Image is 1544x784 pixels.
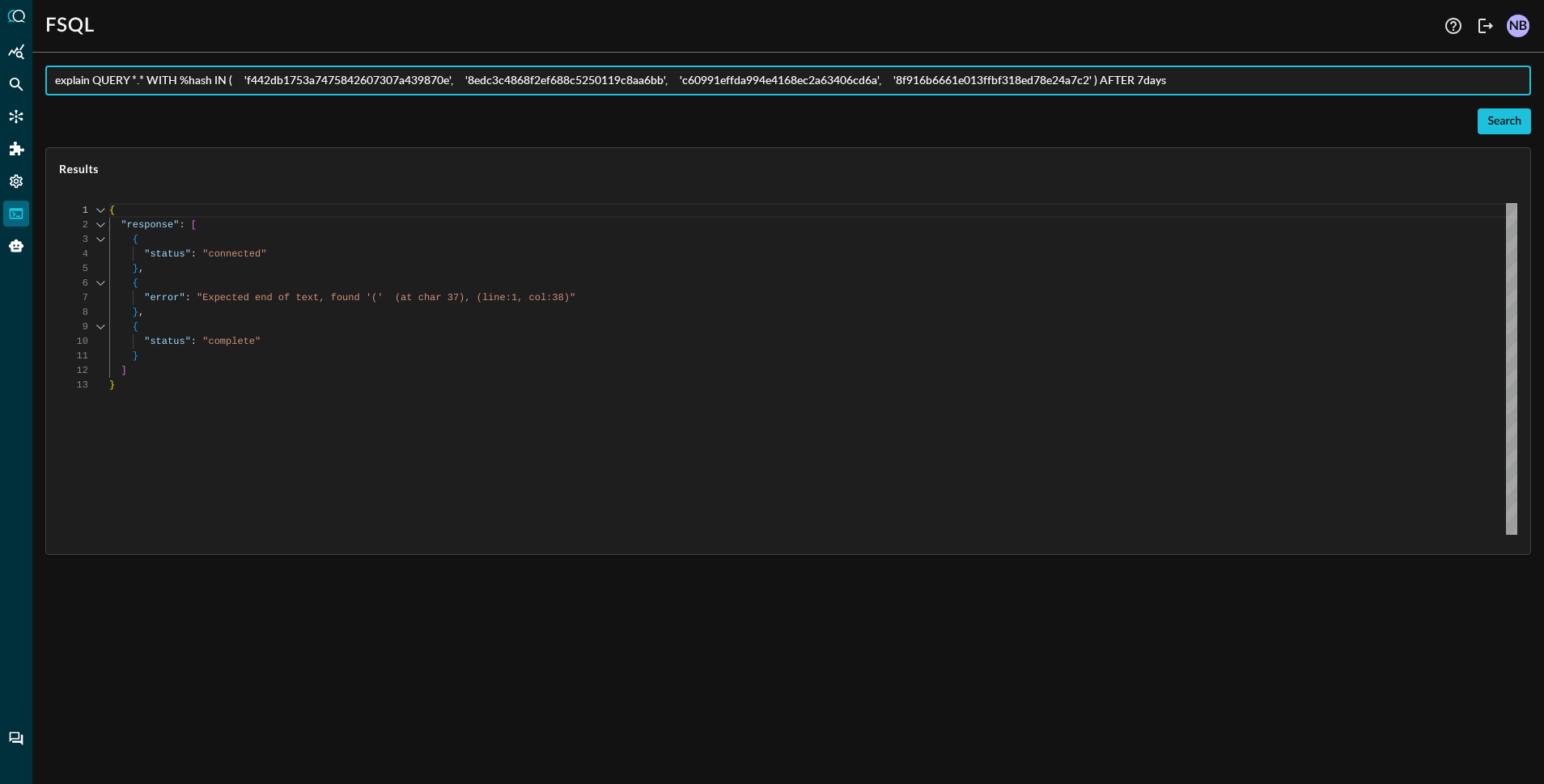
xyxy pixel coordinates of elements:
div: Click to collapse the range. [90,218,111,232]
span: } [109,379,115,391]
button: Search [1478,108,1531,134]
div: Connectors [3,104,29,129]
div: 4 [59,247,88,261]
span: "response" [121,219,179,231]
span: "status" [144,248,191,260]
div: Federated Search [3,71,29,97]
div: 12 [59,363,88,378]
div: 10 [59,334,88,349]
span: "error" [144,292,185,303]
span: , [138,307,144,318]
span: { [133,278,138,289]
span: : [185,292,191,303]
span: [ [191,219,197,231]
div: 5 [59,261,88,276]
div: 3 [59,232,88,247]
span: } [133,350,138,362]
div: 8 [59,305,88,320]
span: } [133,263,138,274]
div: Summary Insights [3,39,29,65]
span: "connected" [202,248,266,260]
span: ] [121,365,126,376]
span: } [133,307,138,318]
div: Click to collapse the range. [90,276,111,290]
div: 9 [59,320,88,334]
div: Addons [4,136,30,162]
span: ine:1, col:38)" [488,292,575,303]
span: { [133,234,138,245]
div: 13 [59,378,88,392]
span: "Expected end of text, found '(' (at char 37), (l [197,292,488,303]
div: Query Agent [3,233,29,259]
h1: FSQL [45,13,95,39]
span: , [138,263,144,274]
div: 1 [59,203,88,218]
div: Click to collapse the range. [90,232,111,247]
span: Results [59,161,1517,177]
span: "status" [144,336,191,347]
div: 7 [59,290,88,305]
span: { [109,205,115,216]
button: Help [1440,13,1466,39]
input: Enter FSQL Search [55,66,1531,95]
div: Chat [3,726,29,752]
span: : [191,248,197,260]
span: "complete" [202,336,261,347]
span: : [191,336,197,347]
div: 11 [59,349,88,363]
div: Search [1487,112,1521,132]
div: FSQL [3,201,29,227]
span: : [179,219,185,231]
div: Click to collapse the range. [90,203,111,218]
div: NB [1507,15,1529,37]
span: { [133,321,138,333]
div: Click to collapse the range. [90,320,111,334]
div: Settings [3,168,29,194]
button: Logout [1473,13,1499,39]
div: 6 [59,276,88,290]
div: 2 [59,218,88,232]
